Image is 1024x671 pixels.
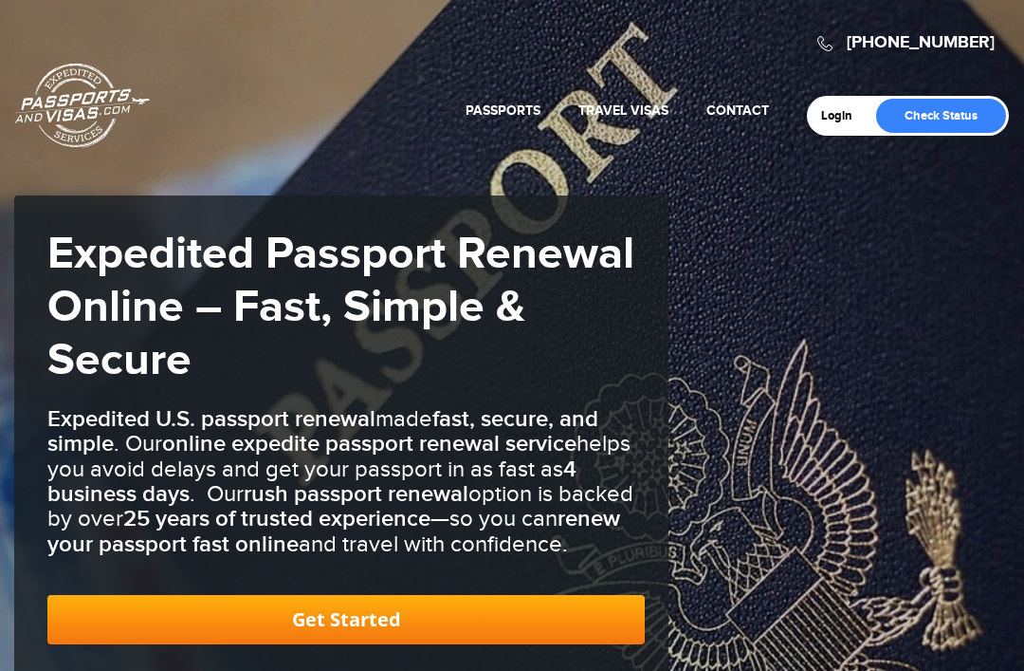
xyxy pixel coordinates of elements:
[821,108,866,123] a: Login
[47,456,576,508] b: 4 business days
[876,99,1006,133] a: Check Status
[244,480,468,508] b: rush passport renewal
[47,227,634,388] strong: Expedited Passport Renewal Online – Fast, Simple & Secure
[466,103,540,119] a: Passports
[578,103,668,119] a: Travel Visas
[47,405,375,433] b: Expedited U.S. passport renewal
[47,505,620,557] b: renew your passport fast online
[47,407,645,557] h3: made . Our helps you avoid delays and get your passport in as fast as . Our option is backed by o...
[162,430,576,457] b: online expedite passport renewal service
[706,103,769,119] a: Contact
[15,63,150,148] a: Passports & [DOMAIN_NAME]
[847,32,995,53] a: [PHONE_NUMBER]
[123,505,430,532] b: 25 years of trusted experience
[47,595,645,644] a: Get Started
[47,405,598,457] b: fast, secure, and simple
